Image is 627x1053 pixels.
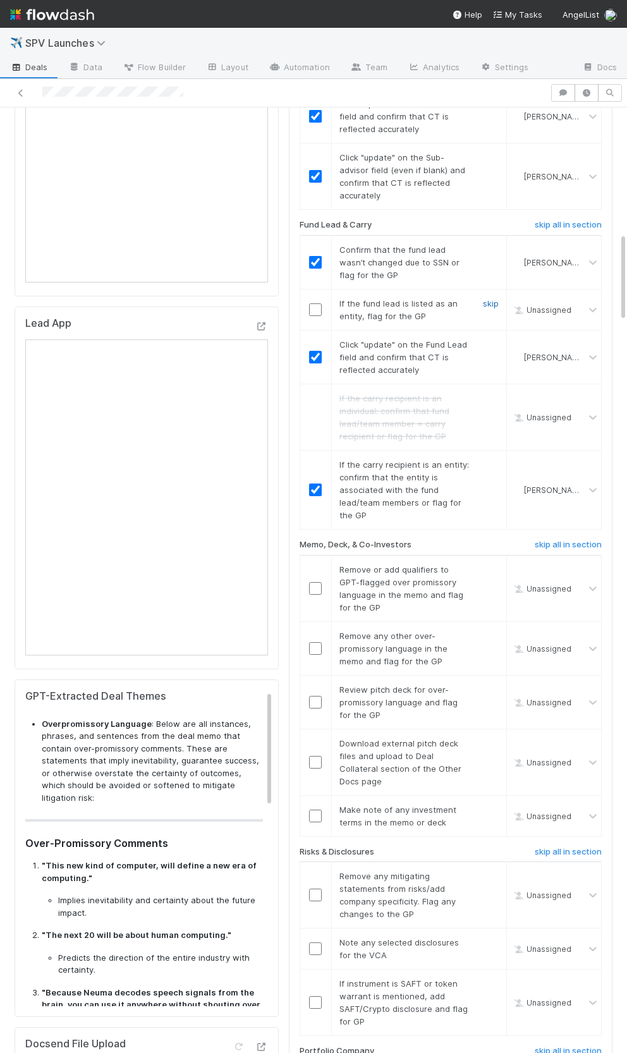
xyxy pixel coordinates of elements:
a: My Tasks [492,8,542,21]
li: Implies inevitability and certainty about the future impact. [58,894,263,919]
div: Help [452,8,482,21]
span: If the carry recipient is an entity: confirm that the entity is associated with the fund lead/tea... [339,460,469,520]
span: ✈️ [10,37,23,48]
span: Download external pitch deck files and upload to Deal Collateral section of the Other Docs page [339,738,461,786]
span: Unassigned [511,811,571,820]
a: skip all in section [535,847,602,862]
span: Click "update" on the Sub-advisor field (even if blank) and confirm that CT is reflected accurately [339,152,465,200]
span: Deals [10,61,48,73]
li: Predicts the direction of the entire industry with certainty. [58,952,263,977]
span: Confirm that the fund lead wasn’t changed due to SSN or flag for the GP [339,245,460,280]
strong: "Because Neuma decodes speech signals from the brain, you can use it anywhere without shouting ov... [42,987,260,1035]
span: Review pitch deck for over-promissory language and flag for the GP [339,685,458,720]
img: logo-inverted-e16ddd16eac7371096b0.svg [10,4,94,25]
a: Automation [259,58,340,78]
a: skip all in section [535,220,602,235]
img: avatar_04f2f553-352a-453f-b9fb-c6074dc60769.png [512,485,522,495]
h6: Fund Lead & Carry [300,220,372,230]
span: AngelList [563,9,599,20]
a: Flow Builder [113,58,196,78]
strong: "This new kind of computer, will define a new era of computing." [42,860,257,883]
a: Layout [196,58,259,78]
strong: "The next 20 will be about human computing." [42,930,231,940]
a: Data [58,58,113,78]
span: Flow Builder [123,61,186,73]
a: skip all in section [535,540,602,555]
img: avatar_04f2f553-352a-453f-b9fb-c6074dc60769.png [604,9,617,21]
span: Click "update" on the Fund Lead field and confirm that CT is reflected accurately [339,339,467,375]
h5: Docsend File Upload [25,1038,126,1050]
span: Unassigned [511,944,571,954]
span: Unassigned [511,583,571,593]
span: [PERSON_NAME] [524,258,586,267]
span: Remove or add qualifiers to GPT-flagged over promissory language in the memo and flag for the GP [339,564,463,612]
img: avatar_04f2f553-352a-453f-b9fb-c6074dc60769.png [512,257,522,267]
h6: Memo, Deck, & Co-Investors [300,540,411,550]
span: Unassigned [511,998,571,1007]
img: avatar_04f2f553-352a-453f-b9fb-c6074dc60769.png [512,352,522,362]
span: Unassigned [511,891,571,900]
span: Unassigned [511,697,571,707]
span: [PERSON_NAME] [524,353,586,362]
img: avatar_04f2f553-352a-453f-b9fb-c6074dc60769.png [512,171,522,181]
span: SPV Launches [25,37,112,49]
h3: Over-Promissory Comments [25,837,263,849]
li: : Below are all instances, phrases, and sentences from the deal memo that contain over-promissory... [42,718,263,805]
span: If the fund lead is listed as an entity, flag for the GP [339,298,458,321]
span: Unassigned [511,643,571,653]
img: avatar_04f2f553-352a-453f-b9fb-c6074dc60769.png [512,111,522,121]
span: [PERSON_NAME] [524,485,586,495]
span: Unassigned [511,413,571,422]
span: Make note of any investment terms in the memo or deck [339,805,456,827]
span: My Tasks [492,9,542,20]
span: Unassigned [511,757,571,767]
h5: Lead App [25,317,71,330]
h6: Risks & Disclosures [300,847,374,857]
span: [PERSON_NAME] [524,112,586,121]
span: Note any selected disclosures for the VCA [339,937,459,960]
strong: Overpromissory Language [42,719,152,729]
a: skip [483,298,499,308]
span: [PERSON_NAME] [524,172,586,181]
h5: GPT-Extracted Deal Themes [25,690,263,703]
span: If the carry recipient is an individual: confirm that fund lead/team member = carry recipient or ... [339,393,449,441]
span: Remove any mitigating statements from risks/add company specificity. Flag any changes to the GP [339,871,456,919]
span: If instrument is SAFT or token warrant is mentioned, add SAFT/Crypto disclosure and flag for GP [339,978,468,1026]
a: Analytics [398,58,470,78]
h6: skip all in section [535,847,602,857]
a: Docs [572,58,627,78]
h6: skip all in section [535,220,602,230]
h6: skip all in section [535,540,602,550]
span: Click "update" on the Advisor field and confirm that CT is reflected accurately [339,99,456,134]
a: Settings [470,58,539,78]
span: Unassigned [511,305,571,315]
a: Team [340,58,398,78]
span: Remove any other over-promissory language in the memo and flag for the GP [339,631,447,666]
